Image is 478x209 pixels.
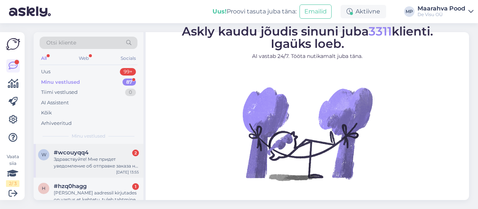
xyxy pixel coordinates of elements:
b: Uus! [212,8,227,15]
span: h [42,185,46,191]
div: 1 [132,183,139,190]
div: [PERSON_NAME] aadressil kirjutades on vastus et kehtetu, tuleb tahtmine juba [PERSON_NAME] ja oma... [54,190,139,203]
div: Socials [119,53,137,63]
div: AI Assistent [41,99,69,107]
div: Kõik [41,109,52,117]
span: #wcouyqq4 [54,149,89,156]
span: 3311 [369,24,392,39]
div: Tiimi vestlused [41,89,78,96]
div: Vaata siia [6,153,19,187]
div: Uus [41,68,50,76]
p: AI vastab 24/7. Tööta nutikamalt juba täna. [182,52,433,60]
img: No Chat active [240,66,375,201]
button: Emailid [299,4,332,19]
div: All [40,53,48,63]
div: Aktiivne [341,5,386,18]
div: MP [404,6,415,17]
div: [DATE] 13:55 [116,169,139,175]
span: Askly kaudu jõudis sinuni juba klienti. Igaüks loeb. [182,24,433,51]
div: 2 / 3 [6,180,19,187]
div: Maarahva Pood [418,6,465,12]
div: Proovi tasuta juba täna: [212,7,297,16]
span: Minu vestlused [72,133,105,139]
div: 99+ [120,68,136,76]
div: Arhiveeritud [41,120,72,127]
div: 87 [122,79,136,86]
div: 2 [132,150,139,156]
div: 0 [125,89,136,96]
a: Maarahva PoodDe Visu OÜ [418,6,474,18]
div: Web [77,53,90,63]
span: w [41,152,46,157]
div: Здравствуйте! Мне придет уведомление об отправке заказа на почту? [EMAIL_ADDRESS][DOMAIN_NAME] [54,156,139,169]
span: #hzq0hagg [54,183,87,190]
img: Askly Logo [6,38,20,50]
span: Otsi kliente [46,39,76,47]
div: Minu vestlused [41,79,80,86]
div: De Visu OÜ [418,12,465,18]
